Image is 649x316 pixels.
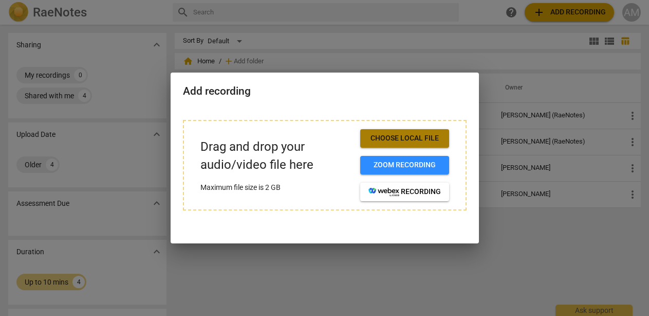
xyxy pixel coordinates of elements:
[368,133,441,144] span: Choose local file
[368,187,441,197] span: recording
[200,182,352,193] p: Maximum file size is 2 GB
[200,138,352,174] p: Drag and drop your audio/video file here
[360,129,449,148] button: Choose local file
[183,85,467,98] h2: Add recording
[360,183,449,201] button: recording
[360,156,449,174] button: Zoom recording
[368,160,441,170] span: Zoom recording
